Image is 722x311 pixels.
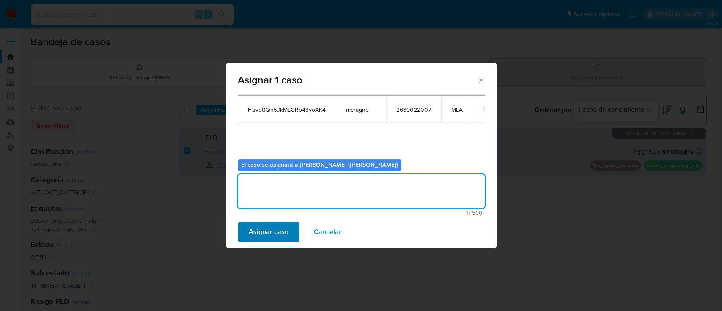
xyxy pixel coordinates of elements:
span: Asignar 1 caso [238,75,478,85]
span: 2639022007 [396,106,431,113]
button: icon-button [483,104,493,114]
button: Asignar caso [238,222,299,242]
span: MLA [451,106,463,113]
span: Asignar caso [249,223,288,241]
button: Cancelar [303,222,352,242]
span: mcragno [346,106,376,113]
button: Cerrar ventana [477,76,485,83]
b: El caso se asignará a [PERSON_NAME] ([PERSON_NAME]) [241,160,398,169]
span: Máximo 500 caracteres [240,210,482,215]
div: assign-modal [226,63,497,248]
span: Flsvot1Qh5JkMLGRb43yoAK4 [248,106,326,113]
span: Cancelar [314,223,341,241]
